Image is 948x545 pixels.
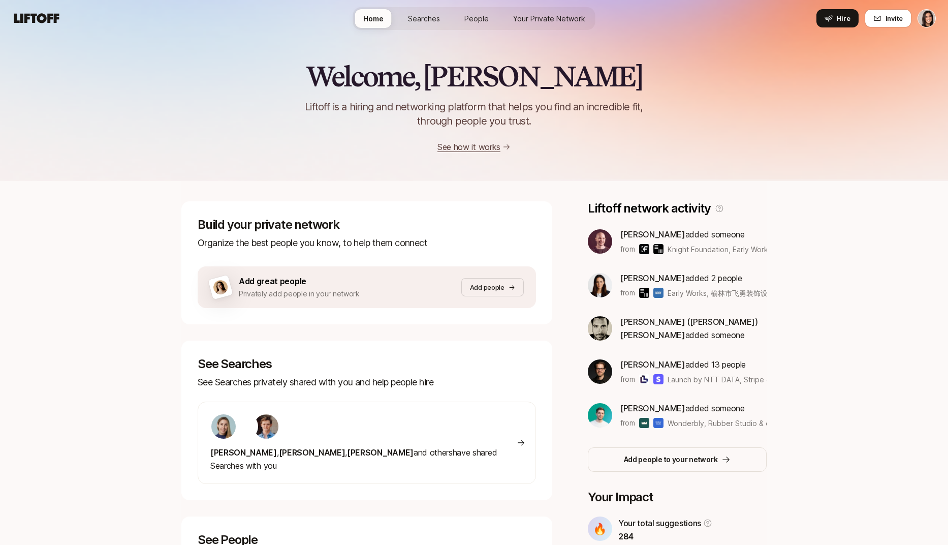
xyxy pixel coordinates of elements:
[618,530,712,543] p: 284
[668,375,795,384] span: Launch by NTT DATA, Stripe & others
[588,490,767,504] p: Your Impact
[588,229,612,254] img: b624fc6d_43de_4d13_9753_151e99b1d7e8.jpg
[279,447,345,458] span: [PERSON_NAME]
[513,13,585,24] span: Your Private Network
[620,373,635,385] p: from
[668,419,787,428] span: Wonderbly, Rubber Studio & others
[620,271,767,285] p: added 2 people
[653,244,663,254] img: Early Works
[653,418,663,428] img: Rubber Studio
[437,142,500,152] a: See how it works
[886,13,903,23] span: Invite
[254,414,278,439] img: 3263d9e2_344a_4053_b33f_6d0678704667.jpg
[456,9,497,28] a: People
[239,275,360,288] p: Add great people
[212,279,229,296] img: woman-on-brown-bg.png
[470,282,504,292] p: Add people
[668,245,802,254] span: Knight Foundation, Early Works & others
[588,201,711,216] p: Liftoff network activity
[865,9,911,27] button: Invite
[588,403,612,428] img: c1df8f98_24bb_4671_afbc_b7f6fc9681bd.jfif
[620,228,767,241] p: added someone
[588,359,612,384] img: ACg8ocLkLr99FhTl-kK-fHkDFhetpnfS0fTAm4rmr9-oxoZ0EDUNs14=s160-c
[620,317,758,340] span: [PERSON_NAME] ([PERSON_NAME]) [PERSON_NAME]
[816,9,859,27] button: Hire
[639,244,649,254] img: Knight Foundation
[653,374,663,384] img: Stripe
[211,414,236,439] img: 2b711d72_12f4_4475_b245_88f02cedaae9.jpg
[210,447,497,471] span: and others have shared Searches with you
[653,288,663,298] img: 榆林市飞勇装饰设计工程有限公司
[918,10,935,27] img: Eleanor Morgan
[588,273,612,297] img: ed856165_bc02_4c3c_8869_e627224d798a.jpg
[618,517,701,530] p: Your total suggestions
[620,417,635,429] p: from
[464,13,489,24] span: People
[837,13,850,23] span: Hire
[292,100,656,128] p: Liftoff is a hiring and networking platform that helps you find an incredible fit, through people...
[620,403,685,413] span: [PERSON_NAME]
[363,13,384,24] span: Home
[210,447,277,458] span: [PERSON_NAME]
[461,278,524,296] button: Add people
[345,447,347,458] span: ,
[588,517,612,541] div: 🔥
[639,374,649,384] img: Launch by NTT DATA
[639,418,649,428] img: Wonderbly
[277,447,279,458] span: ,
[306,61,643,92] h2: Welcome, [PERSON_NAME]
[408,13,440,24] span: Searches
[198,236,536,250] p: Organize the best people you know, to help them connect
[639,288,649,298] img: Early Works
[347,447,414,458] span: [PERSON_NAME]
[588,316,612,341] img: 5645d9d2_9ee7_4686_ba2c_9eb8f9974f51.jpg
[620,229,685,239] span: [PERSON_NAME]
[620,315,767,342] p: added someone
[198,375,536,389] p: See Searches privately shared with you and help people hire
[198,218,536,232] p: Build your private network
[624,453,718,466] p: Add people to your network
[400,9,448,28] a: Searches
[588,447,767,472] button: Add people to your network
[620,359,685,370] span: [PERSON_NAME]
[355,9,392,28] a: Home
[620,402,767,415] p: added someone
[198,357,536,371] p: See Searches
[668,289,848,297] span: Early Works, 榆林市飞勇装饰设计工程有限公司 & others
[620,273,685,283] span: [PERSON_NAME]
[918,9,936,27] button: Eleanor Morgan
[620,243,635,255] p: from
[239,288,360,300] p: Privately add people in your network
[620,287,635,299] p: from
[620,358,767,371] p: added 13 people
[505,9,593,28] a: Your Private Network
